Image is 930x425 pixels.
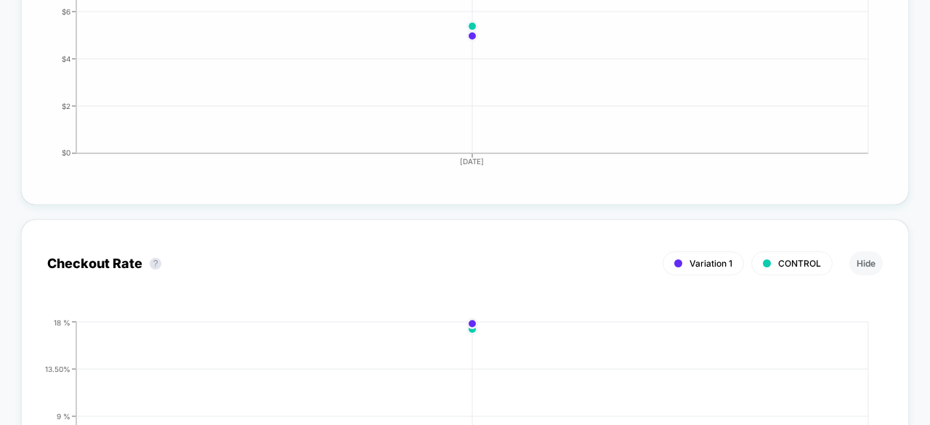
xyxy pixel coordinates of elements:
tspan: $2 [62,101,70,110]
tspan: $0 [62,148,70,157]
tspan: 18 % [54,317,70,326]
tspan: [DATE] [461,157,485,166]
span: CONTROL [778,258,821,269]
span: Variation 1 [690,258,732,269]
tspan: $4 [62,54,70,62]
button: Hide [849,251,883,275]
tspan: $6 [62,7,70,15]
button: ? [150,258,161,270]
